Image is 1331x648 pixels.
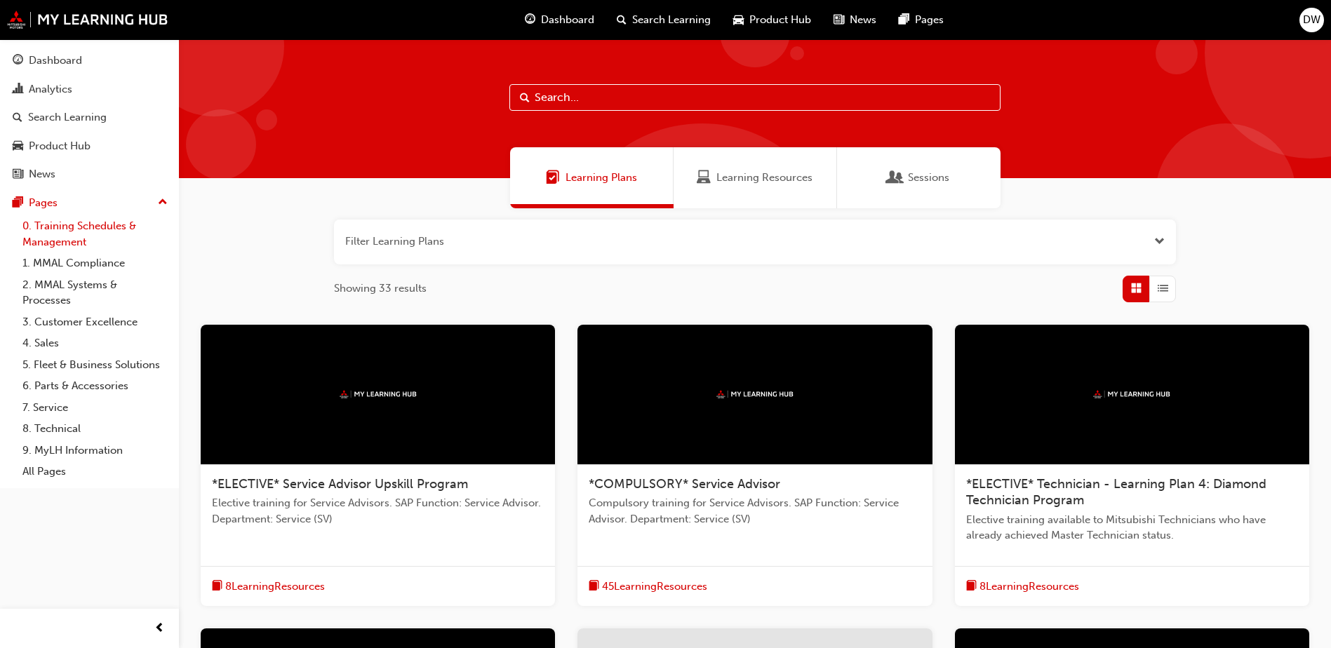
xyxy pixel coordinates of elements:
[834,11,844,29] span: news-icon
[17,215,173,252] a: 0. Training Schedules & Management
[1158,281,1168,297] span: List
[566,170,637,186] span: Learning Plans
[17,252,173,274] a: 1. MMAL Compliance
[509,84,1001,111] input: Search...
[17,418,173,440] a: 8. Technical
[17,461,173,482] a: All Pages
[822,6,888,34] a: news-iconNews
[589,476,780,492] span: *COMPULSORY* Service Advisor
[6,76,173,102] a: Analytics
[212,578,222,595] span: book-icon
[966,476,1266,508] span: *ELECTIVE* Technician - Learning Plan 4: Diamond Technician Program
[1093,390,1170,399] img: mmal
[6,48,173,74] a: Dashboard
[29,138,91,154] div: Product Hub
[13,197,23,210] span: pages-icon
[888,170,902,186] span: Sessions
[589,578,707,595] button: book-icon45LearningResources
[602,579,707,595] span: 45 Learning Resources
[201,325,555,607] a: mmal*ELECTIVE* Service Advisor Upskill ProgramElective training for Service Advisors. SAP Functio...
[6,190,173,216] button: Pages
[13,55,23,67] span: guage-icon
[17,332,173,354] a: 4. Sales
[716,170,812,186] span: Learning Resources
[17,311,173,333] a: 3. Customer Excellence
[617,11,627,29] span: search-icon
[212,578,325,595] button: book-icon8LearningResources
[13,112,22,124] span: search-icon
[17,375,173,397] a: 6. Parts & Accessories
[6,133,173,159] a: Product Hub
[6,161,173,187] a: News
[546,170,560,186] span: Learning Plans
[29,53,82,69] div: Dashboard
[589,495,921,527] span: Compulsory training for Service Advisors. SAP Function: Service Advisor. Department: Service (SV)
[979,579,1079,595] span: 8 Learning Resources
[525,11,535,29] span: guage-icon
[1154,234,1165,250] button: Open the filter
[514,6,606,34] a: guage-iconDashboard
[716,390,794,399] img: mmal
[589,578,599,595] span: book-icon
[966,578,977,595] span: book-icon
[955,325,1309,607] a: mmal*ELECTIVE* Technician - Learning Plan 4: Diamond Technician ProgramElective training availabl...
[966,512,1298,544] span: Elective training available to Mitsubishi Technicians who have already achieved Master Technician...
[606,6,722,34] a: search-iconSearch Learning
[899,11,909,29] span: pages-icon
[17,397,173,419] a: 7. Service
[722,6,822,34] a: car-iconProduct Hub
[837,147,1001,208] a: SessionsSessions
[13,83,23,96] span: chart-icon
[17,274,173,311] a: 2. MMAL Systems & Processes
[28,109,107,126] div: Search Learning
[749,12,811,28] span: Product Hub
[6,104,173,130] a: Search Learning
[915,12,944,28] span: Pages
[908,170,949,186] span: Sessions
[697,170,711,186] span: Learning Resources
[632,12,711,28] span: Search Learning
[674,147,837,208] a: Learning ResourcesLearning Resources
[6,45,173,190] button: DashboardAnalyticsSearch LearningProduct HubNews
[212,495,544,527] span: Elective training for Service Advisors. SAP Function: Service Advisor. Department: Service (SV)
[733,11,744,29] span: car-icon
[212,476,468,492] span: *ELECTIVE* Service Advisor Upskill Program
[225,579,325,595] span: 8 Learning Resources
[7,11,168,29] img: mmal
[13,140,23,153] span: car-icon
[29,195,58,211] div: Pages
[340,390,417,399] img: mmal
[966,578,1079,595] button: book-icon8LearningResources
[541,12,594,28] span: Dashboard
[29,166,55,182] div: News
[17,354,173,376] a: 5. Fleet & Business Solutions
[334,281,427,297] span: Showing 33 results
[17,440,173,461] a: 9. MyLH Information
[29,81,72,97] div: Analytics
[1131,281,1142,297] span: Grid
[1303,12,1320,28] span: DW
[13,168,23,181] span: news-icon
[1299,8,1324,32] button: DW
[158,194,168,212] span: up-icon
[850,12,876,28] span: News
[520,90,530,106] span: Search
[154,620,165,637] span: prev-icon
[577,325,932,607] a: mmal*COMPULSORY* Service AdvisorCompulsory training for Service Advisors. SAP Function: Service A...
[888,6,955,34] a: pages-iconPages
[510,147,674,208] a: Learning PlansLearning Plans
